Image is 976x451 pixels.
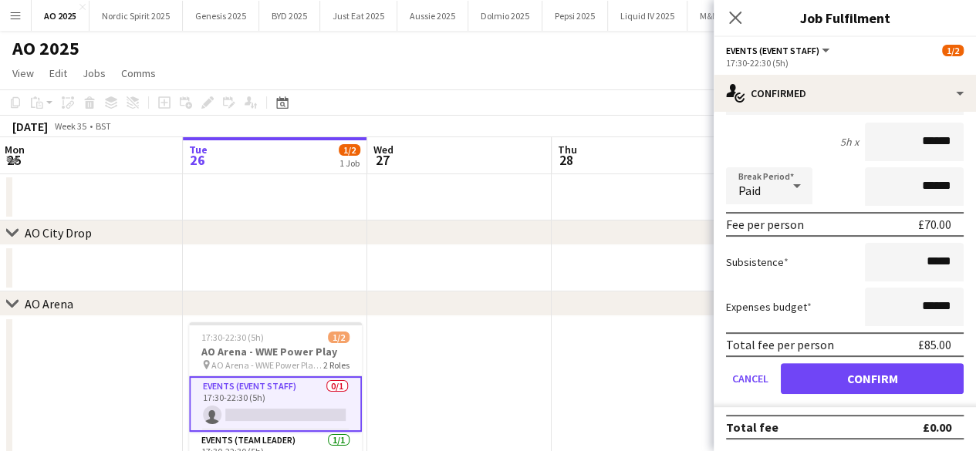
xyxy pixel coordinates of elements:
[189,345,362,358] h3: AO Arena - WWE Power Play
[25,296,73,311] div: AO Arena
[51,120,89,132] span: Week 35
[726,337,834,352] div: Total fee per person
[608,1,687,31] button: Liquid IV 2025
[726,419,778,435] div: Total fee
[373,143,393,157] span: Wed
[714,75,976,112] div: Confirmed
[918,337,951,352] div: £85.00
[211,359,323,371] span: AO Arena - WWE Power Play - times tbc
[6,63,40,83] a: View
[121,66,156,80] span: Comms
[923,419,951,435] div: £0.00
[5,143,25,157] span: Mon
[201,332,264,343] span: 17:30-22:30 (5h)
[320,1,397,31] button: Just Eat 2025
[781,363,964,394] button: Confirm
[397,1,468,31] button: Aussie 2025
[187,151,208,169] span: 26
[726,363,775,394] button: Cancel
[25,225,92,241] div: AO City Drop
[339,157,360,169] div: 1 Job
[83,66,106,80] span: Jobs
[328,332,350,343] span: 1/2
[726,255,789,269] label: Subsistence
[542,1,608,31] button: Pepsi 2025
[339,144,360,156] span: 1/2
[558,143,577,157] span: Thu
[96,120,111,132] div: BST
[726,45,832,56] button: Events (Event Staff)
[738,183,761,198] span: Paid
[726,45,819,56] span: Events (Event Staff)
[189,376,362,432] app-card-role: Events (Event Staff)0/117:30-22:30 (5h)
[89,1,183,31] button: Nordic Spirit 2025
[183,1,259,31] button: Genesis 2025
[12,119,48,134] div: [DATE]
[726,217,804,232] div: Fee per person
[942,45,964,56] span: 1/2
[49,66,67,80] span: Edit
[43,63,73,83] a: Edit
[76,63,112,83] a: Jobs
[2,151,25,169] span: 25
[687,1,758,31] button: M&M's 2025
[726,300,812,314] label: Expenses budget
[189,143,208,157] span: Tue
[12,66,34,80] span: View
[918,217,951,232] div: £70.00
[32,1,89,31] button: AO 2025
[556,151,577,169] span: 28
[468,1,542,31] button: Dolmio 2025
[12,37,79,60] h1: AO 2025
[115,63,162,83] a: Comms
[323,359,350,371] span: 2 Roles
[714,8,976,28] h3: Job Fulfilment
[371,151,393,169] span: 27
[259,1,320,31] button: BYD 2025
[726,57,964,69] div: 17:30-22:30 (5h)
[840,135,859,149] div: 5h x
